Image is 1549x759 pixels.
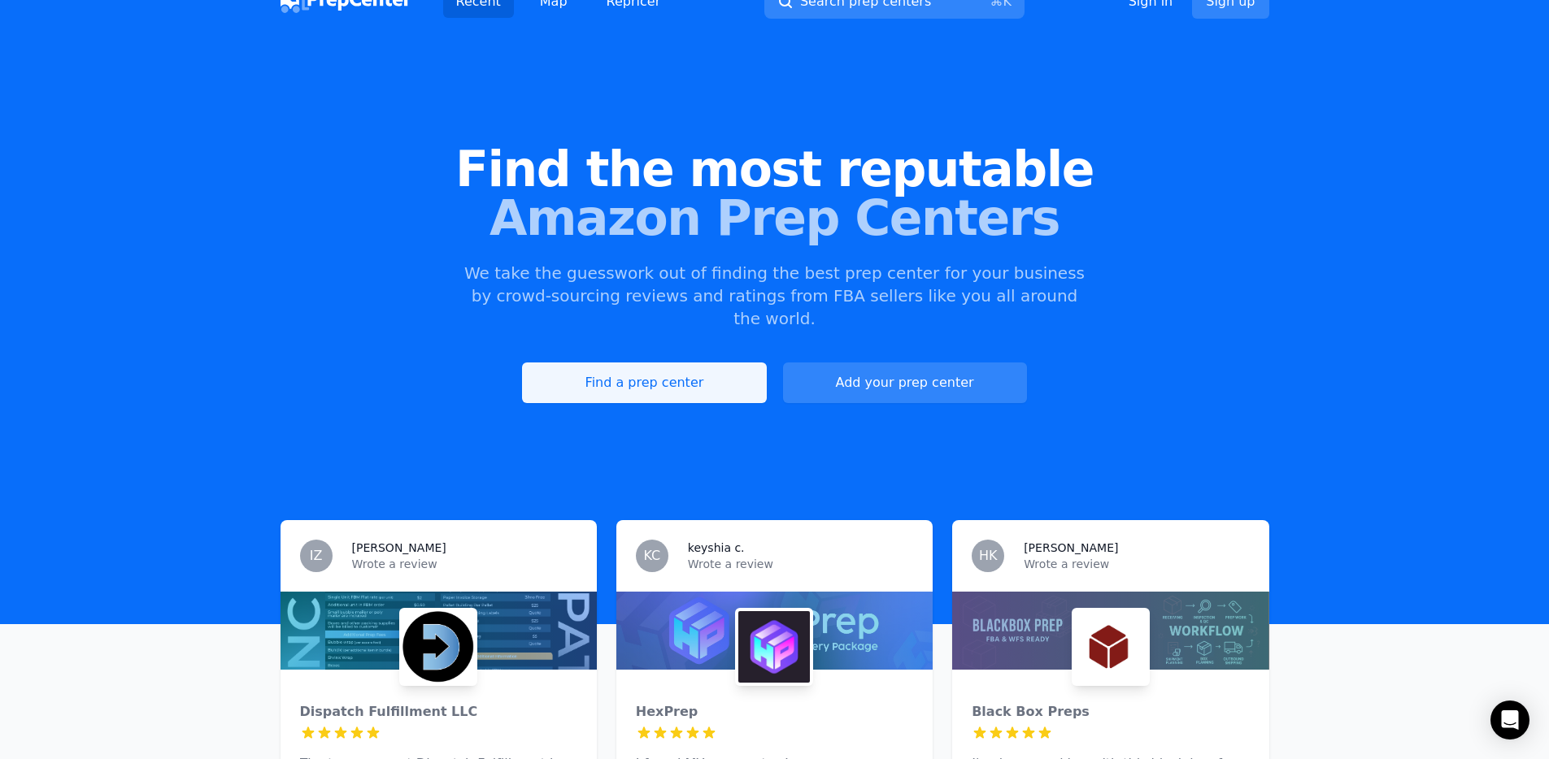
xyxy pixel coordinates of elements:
[643,549,660,562] span: KC
[352,556,577,572] p: Wrote a review
[688,556,913,572] p: Wrote a review
[972,702,1249,722] div: Black Box Preps
[1075,611,1147,683] img: Black Box Preps
[310,549,323,562] span: IZ
[26,193,1523,242] span: Amazon Prep Centers
[300,702,577,722] div: Dispatch Fulfillment LLC
[979,549,998,562] span: HK
[1024,556,1249,572] p: Wrote a review
[463,262,1087,330] p: We take the guesswork out of finding the best prep center for your business by crowd-sourcing rev...
[26,145,1523,193] span: Find the most reputable
[738,611,810,683] img: HexPrep
[783,362,1027,403] a: Add your prep center
[688,540,745,556] h3: keyshia c.
[1490,700,1529,739] div: Open Intercom Messenger
[636,702,913,722] div: HexPrep
[352,540,446,556] h3: [PERSON_NAME]
[522,362,766,403] a: Find a prep center
[402,611,474,683] img: Dispatch Fulfillment LLC
[1024,540,1118,556] h3: [PERSON_NAME]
